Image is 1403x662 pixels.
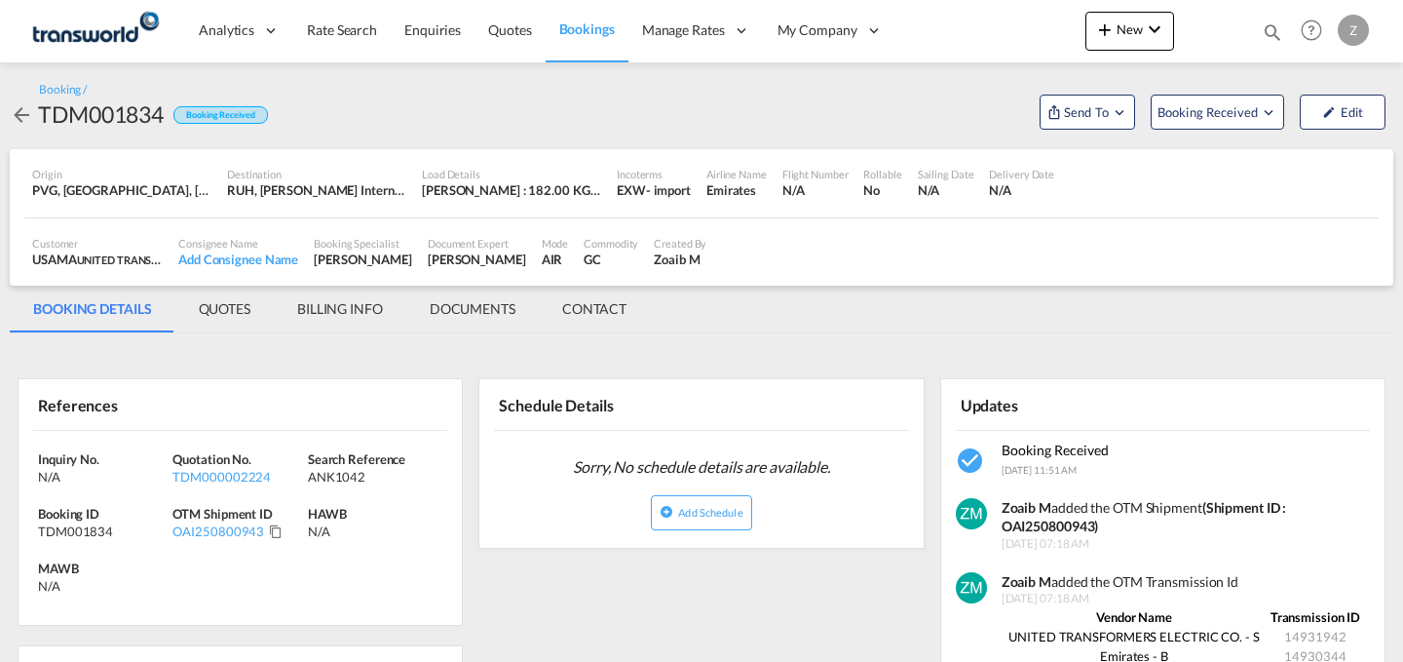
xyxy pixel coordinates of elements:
[29,9,161,53] img: 1a84b2306ded11f09c1219774cd0a0fe.png
[227,181,406,199] div: RUH, King Khaled International, Riyadh, Saudi Arabia, Middle East, Middle East
[308,468,437,486] div: ANK1042
[863,167,901,181] div: Rollable
[565,448,838,486] span: Sorry, No schedule details are available.
[782,181,849,199] div: N/A
[175,286,274,332] md-tab-item: QUOTES
[782,167,849,181] div: Flight Number
[38,451,99,467] span: Inquiry No.
[172,451,251,467] span: Quotation No.
[1322,105,1336,119] md-icon: icon-pencil
[617,181,646,199] div: EXW
[1267,627,1363,646] td: 14931942
[1262,21,1283,43] md-icon: icon-magnify
[542,251,569,268] div: AIR
[1270,609,1361,625] strong: Transmission ID
[178,236,298,251] div: Consignee Name
[989,181,1054,199] div: N/A
[1151,95,1284,130] button: Open demo menu
[32,181,211,199] div: PVG, Shanghai Pudong International, Shanghai, China, Greater China & Far East Asia, Asia Pacific
[428,251,526,268] div: [PERSON_NAME]
[38,468,168,486] div: N/A
[422,181,601,199] div: [PERSON_NAME] : 182.00 KG | Volumetric Wt : 182.00 KG | Chargeable Wt : 182.00 KG
[660,505,673,519] md-icon: icon-plus-circle
[274,286,406,332] md-tab-item: BILLING INFO
[1157,102,1260,122] span: Booking Received
[654,236,706,251] div: Created By
[539,286,650,332] md-tab-item: CONTACT
[1262,21,1283,51] div: icon-magnify
[863,181,901,199] div: No
[1295,14,1338,49] div: Help
[33,387,237,421] div: References
[918,167,974,181] div: Sailing Date
[1002,498,1364,536] div: added the OTM Shipment
[1096,609,1172,625] strong: Vendor Name
[1002,499,1051,516] strong: Zoaib M
[1002,572,1364,592] div: added the OTM Transmission Id
[173,106,267,125] div: Booking Received
[488,21,531,38] span: Quotes
[646,181,691,199] div: - import
[1143,18,1166,41] md-icon: icon-chevron-down
[32,251,163,268] div: USAMA
[706,181,767,199] div: Emirates
[494,387,698,421] div: Schedule Details
[404,21,461,38] span: Enquiries
[38,506,99,522] span: Booking ID
[227,167,406,181] div: Destination
[32,236,163,251] div: Customer
[989,167,1054,181] div: Delivery Date
[38,523,168,540] div: TDM001834
[1093,21,1166,37] span: New
[178,251,298,268] div: Add Consignee Name
[38,577,60,595] div: N/A
[1002,573,1051,590] strong: Zoaib M
[10,286,175,332] md-tab-item: BOOKING DETAILS
[559,20,615,37] span: Bookings
[1295,14,1328,47] span: Help
[1085,12,1174,51] button: icon-plus 400-fgNewicon-chevron-down
[406,286,539,332] md-tab-item: DOCUMENTS
[1002,442,1109,458] span: Booking Received
[308,523,442,540] div: N/A
[307,21,377,38] span: Rate Search
[10,103,33,127] md-icon: icon-arrow-left
[314,251,412,268] div: [PERSON_NAME]
[651,495,751,530] button: icon-plus-circleAdd Schedule
[38,98,164,130] div: TDM001834
[32,167,211,181] div: Origin
[654,251,706,268] div: Zoaib M
[1040,95,1135,130] button: Open demo menu
[1300,95,1385,130] button: icon-pencilEdit
[10,98,38,130] div: icon-arrow-left
[172,523,264,540] div: OAI250800943
[617,167,691,181] div: Incoterms
[10,286,650,332] md-pagination-wrapper: Use the left and right arrow keys to navigate between tabs
[1338,15,1369,46] div: Z
[38,561,79,576] span: MAWB
[1002,591,1364,607] span: [DATE] 07:18 AM
[39,82,87,98] div: Booking /
[199,20,254,40] span: Analytics
[269,525,283,538] md-icon: Click to Copy
[77,252,269,267] span: UNITED TRANSFORMERS ELECTRIC CO.
[584,236,638,251] div: Commodity
[1093,18,1117,41] md-icon: icon-plus 400-fg
[308,451,405,467] span: Search Reference
[172,506,273,522] span: OTM Shipment ID
[956,446,987,477] md-icon: icon-checkbox-marked-circle
[956,498,987,529] img: GYPPNPAAAAAElFTkSuQmCC
[1002,627,1268,646] td: UNITED TRANSFORMERS ELECTRIC CO. - S
[1002,464,1078,476] span: [DATE] 11:51 AM
[314,236,412,251] div: Booking Specialist
[642,20,725,40] span: Manage Rates
[706,167,767,181] div: Airline Name
[584,251,638,268] div: GC
[956,387,1159,421] div: Updates
[1062,102,1111,122] span: Send To
[918,181,974,199] div: N/A
[428,236,526,251] div: Document Expert
[777,20,857,40] span: My Company
[678,506,742,519] span: Add Schedule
